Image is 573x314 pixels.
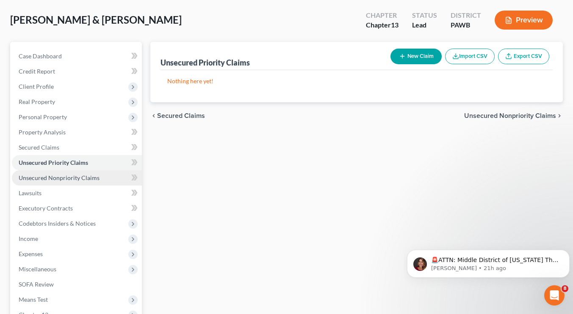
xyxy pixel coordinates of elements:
a: Export CSV [498,49,549,64]
a: Case Dashboard [12,49,142,64]
a: SOFA Review [12,277,142,292]
a: Unsecured Nonpriority Claims [12,170,142,186]
span: Unsecured Nonpriority Claims [19,174,100,181]
span: Secured Claims [157,112,205,119]
a: Lawsuits [12,186,142,201]
div: PAWB [451,20,481,30]
span: Codebtors Insiders & Notices [19,220,96,227]
span: Personal Property [19,113,67,120]
span: Means Test [19,296,48,303]
span: Client Profile [19,83,54,90]
span: Unsecured Nonpriority Claims [464,112,556,119]
span: Property Analysis [19,128,66,136]
span: 13 [391,21,399,29]
span: [PERSON_NAME] & [PERSON_NAME] [10,14,182,26]
span: 8 [562,285,568,292]
div: Chapter [366,20,399,30]
div: Lead [412,20,437,30]
span: Executory Contracts [19,205,73,212]
button: Preview [495,11,553,30]
button: Unsecured Nonpriority Claims chevron_right [464,112,563,119]
div: Status [412,11,437,20]
a: Property Analysis [12,125,142,140]
span: Case Dashboard [19,52,62,60]
span: Income [19,235,38,242]
div: Chapter [366,11,399,20]
div: Unsecured Priority Claims [161,57,250,68]
span: Miscellaneous [19,265,56,273]
iframe: Intercom notifications message [404,232,573,291]
i: chevron_right [556,112,563,119]
i: chevron_left [150,112,157,119]
span: Lawsuits [19,189,42,197]
div: District [451,11,481,20]
button: chevron_left Secured Claims [150,112,205,119]
button: Import CSV [445,49,495,64]
a: Executory Contracts [12,201,142,216]
span: Credit Report [19,68,55,75]
span: Expenses [19,250,43,257]
span: SOFA Review [19,281,54,288]
a: Unsecured Priority Claims [12,155,142,170]
a: Secured Claims [12,140,142,155]
a: Credit Report [12,64,142,79]
span: Secured Claims [19,144,59,151]
iframe: Intercom live chat [544,285,565,306]
span: Real Property [19,98,55,105]
span: Unsecured Priority Claims [19,159,88,166]
p: Nothing here yet! [167,77,546,85]
button: New Claim [390,49,442,64]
